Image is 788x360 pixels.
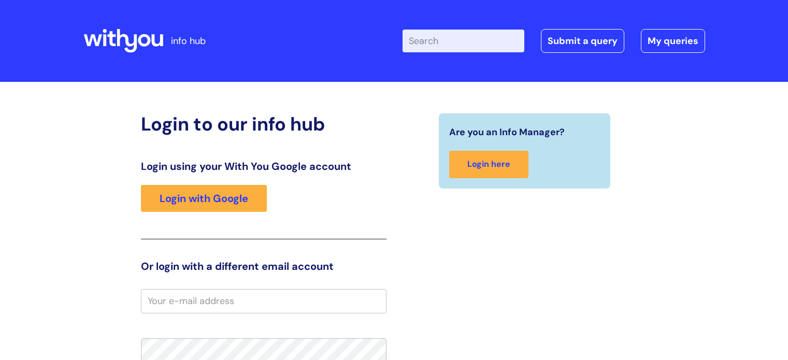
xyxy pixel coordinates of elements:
[141,160,386,172] h3: Login using your With You Google account
[141,289,386,313] input: Your e-mail address
[141,260,386,272] h3: Or login with a different email account
[403,30,524,52] input: Search
[171,33,206,49] p: info hub
[449,124,565,140] span: Are you an Info Manager?
[449,151,528,178] a: Login here
[141,113,386,135] h2: Login to our info hub
[141,185,267,212] a: Login with Google
[641,29,705,53] a: My queries
[541,29,624,53] a: Submit a query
